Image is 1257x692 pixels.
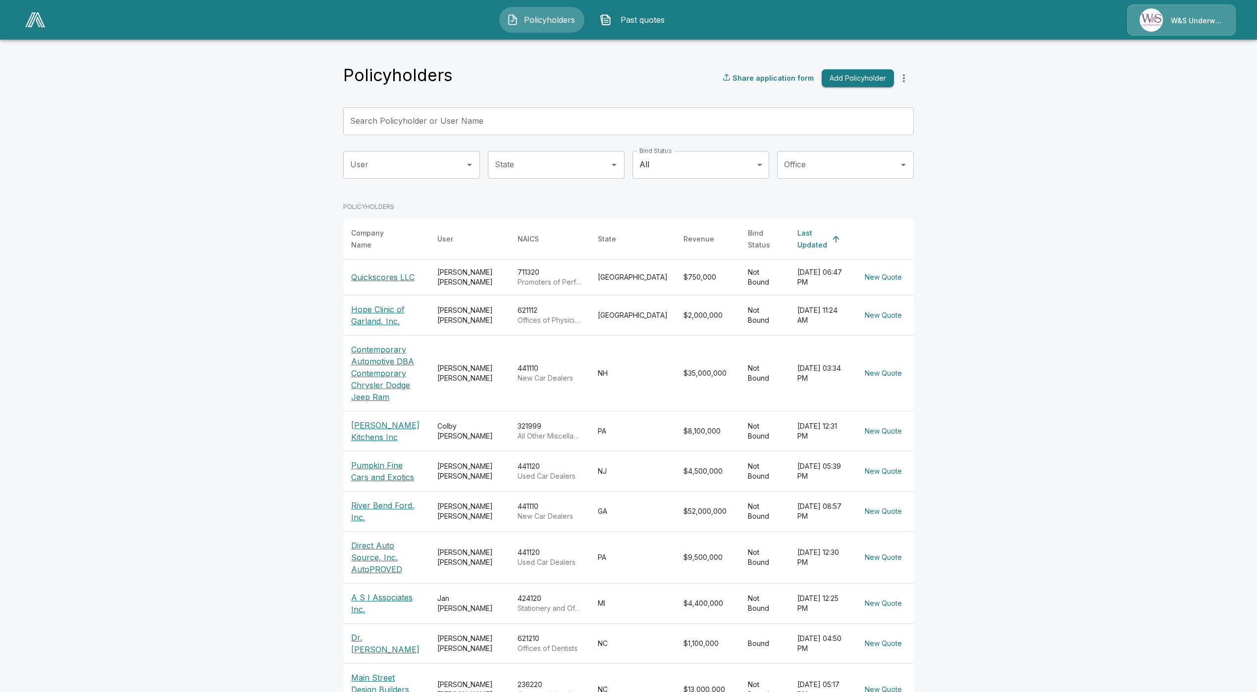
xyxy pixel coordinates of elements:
td: [DATE] 12:25 PM [789,583,853,623]
div: 424120 [518,593,582,613]
p: Share application form [733,73,814,83]
p: Hope Clinic of Garland, Inc. [351,303,421,327]
td: [DATE] 08:57 PM [789,491,853,531]
p: Offices of Physicians, Mental Health Specialists [518,315,582,325]
p: Used Car Dealers [518,471,582,481]
div: 621112 [518,305,582,325]
p: Direct Auto Source, Inc. AutoPROVED [351,540,421,575]
td: $9,500,000 [676,531,740,583]
label: Bind Status [639,147,672,155]
a: Add Policyholder [818,69,894,88]
td: $1,100,000 [676,623,740,663]
td: NJ [590,451,676,491]
td: PA [590,411,676,451]
td: Not Bound [740,411,789,451]
td: [DATE] 12:30 PM [789,531,853,583]
td: PA [590,531,676,583]
td: [DATE] 11:24 AM [789,295,853,335]
td: [DATE] 05:39 PM [789,451,853,491]
button: New Quote [861,306,906,325]
td: $4,500,000 [676,451,740,491]
p: Offices of Dentists [518,643,582,653]
p: Used Car Dealers [518,557,582,567]
td: Not Bound [740,295,789,335]
img: Policyholders Icon [507,14,519,26]
div: [PERSON_NAME] [PERSON_NAME] [437,501,502,521]
p: [PERSON_NAME] Kitchens Inc [351,419,421,443]
td: $8,100,000 [676,411,740,451]
div: NAICS [518,233,539,245]
button: Past quotes IconPast quotes [592,7,678,33]
td: GA [590,491,676,531]
td: [GEOGRAPHIC_DATA] [590,259,676,295]
p: Pumpkin Fine Cars and Exotics [351,459,421,483]
div: All [632,151,769,179]
th: Bind Status [740,219,789,259]
td: Not Bound [740,491,789,531]
td: NH [590,335,676,411]
td: [DATE] 12:31 PM [789,411,853,451]
td: $750,000 [676,259,740,295]
div: [PERSON_NAME] [PERSON_NAME] [437,363,502,383]
button: Add Policyholder [822,69,894,88]
p: New Car Dealers [518,511,582,521]
td: NC [590,623,676,663]
div: [PERSON_NAME] [PERSON_NAME] [437,461,502,481]
div: State [598,233,616,245]
td: Not Bound [740,335,789,411]
td: $52,000,000 [676,491,740,531]
div: 441110 [518,363,582,383]
p: Dr. [PERSON_NAME] [351,632,421,655]
td: Not Bound [740,583,789,623]
p: Promoters of Performing Arts, Sports, and Similar Events without Facilities [518,277,582,287]
td: [GEOGRAPHIC_DATA] [590,295,676,335]
td: [DATE] 06:47 PM [789,259,853,295]
div: Colby [PERSON_NAME] [437,421,502,441]
td: Not Bound [740,531,789,583]
p: A S I Associates Inc. [351,592,421,615]
button: Policyholders IconPolicyholders [499,7,584,33]
button: Open [463,158,476,172]
a: Agency IconW&S Underwriters [1127,4,1236,36]
td: Not Bound [740,451,789,491]
button: New Quote [861,502,906,521]
div: Company Name [351,227,404,251]
td: MI [590,583,676,623]
button: more [894,68,914,88]
h4: Policyholders [343,65,453,86]
button: Open [896,158,910,172]
span: Past quotes [616,14,670,26]
div: 621210 [518,634,582,653]
span: Policyholders [523,14,577,26]
p: Contemporary Automotive DBA Contemporary Chrysler Dodge Jeep Ram [351,344,421,403]
button: New Quote [861,364,906,383]
button: New Quote [861,635,906,653]
td: [DATE] 03:34 PM [789,335,853,411]
button: Open [607,158,621,172]
button: New Quote [861,462,906,481]
div: [PERSON_NAME] [PERSON_NAME] [437,634,502,653]
td: $2,000,000 [676,295,740,335]
div: 711320 [518,267,582,287]
div: 441110 [518,501,582,521]
td: Not Bound [740,259,789,295]
p: All Other Miscellaneous Wood Product Manufacturing [518,431,582,441]
button: New Quote [861,422,906,441]
td: [DATE] 04:50 PM [789,623,853,663]
div: 321999 [518,421,582,441]
td: $4,400,000 [676,583,740,623]
p: W&S Underwriters [1171,16,1223,26]
button: New Quote [861,594,906,613]
p: River Bend Ford, Inc. [351,499,421,523]
div: Revenue [683,233,714,245]
div: 441120 [518,547,582,567]
div: Last Updated [797,227,827,251]
img: AA Logo [25,12,45,27]
div: [PERSON_NAME] [PERSON_NAME] [437,267,502,287]
button: New Quote [861,268,906,287]
img: Agency Icon [1140,8,1163,32]
div: Jan [PERSON_NAME] [437,593,502,613]
td: $35,000,000 [676,335,740,411]
div: [PERSON_NAME] [PERSON_NAME] [437,547,502,567]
